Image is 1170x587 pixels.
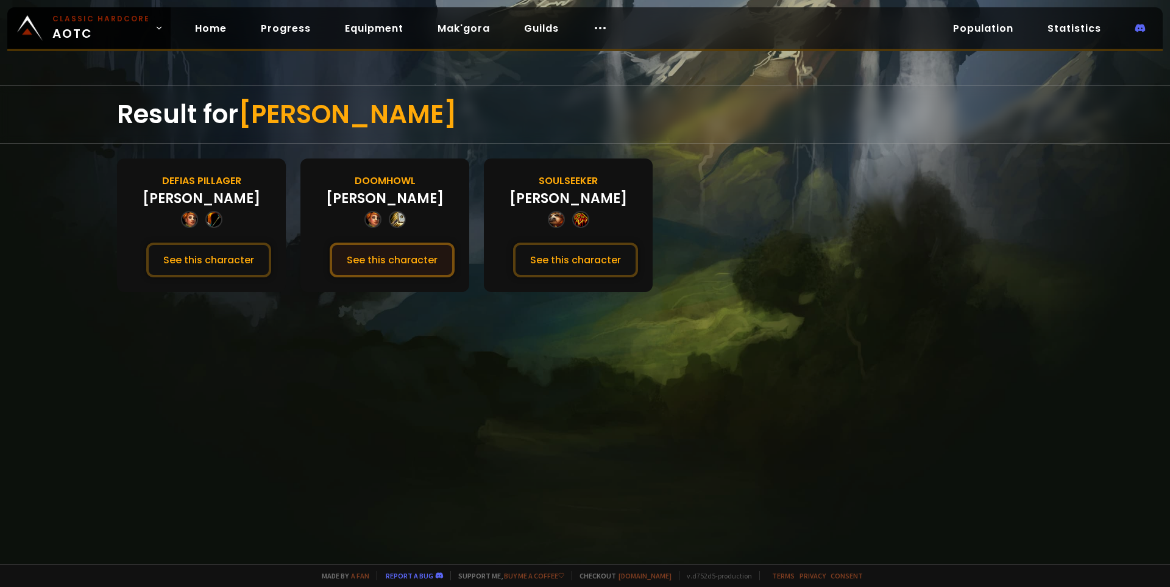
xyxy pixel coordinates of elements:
div: Defias Pillager [162,173,241,188]
a: Progress [251,16,321,41]
div: [PERSON_NAME] [143,188,260,208]
span: Checkout [572,571,672,580]
div: [PERSON_NAME] [326,188,444,208]
button: See this character [330,243,455,277]
a: Guilds [514,16,569,41]
a: a fan [351,571,369,580]
a: Statistics [1038,16,1111,41]
a: Classic HardcoreAOTC [7,7,171,49]
a: Mak'gora [428,16,500,41]
a: Report a bug [386,571,433,580]
div: Soulseeker [539,173,598,188]
div: Result for [117,86,1053,143]
a: Equipment [335,16,413,41]
span: [PERSON_NAME] [238,96,457,132]
a: Consent [831,571,863,580]
a: Terms [772,571,795,580]
span: v. d752d5 - production [679,571,752,580]
a: Privacy [799,571,826,580]
a: Home [185,16,236,41]
a: Population [943,16,1023,41]
button: See this character [513,243,638,277]
small: Classic Hardcore [52,13,150,24]
a: [DOMAIN_NAME] [619,571,672,580]
div: Doomhowl [355,173,416,188]
div: [PERSON_NAME] [509,188,627,208]
a: Buy me a coffee [504,571,564,580]
span: Made by [314,571,369,580]
button: See this character [146,243,271,277]
span: AOTC [52,13,150,43]
span: Support me, [450,571,564,580]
